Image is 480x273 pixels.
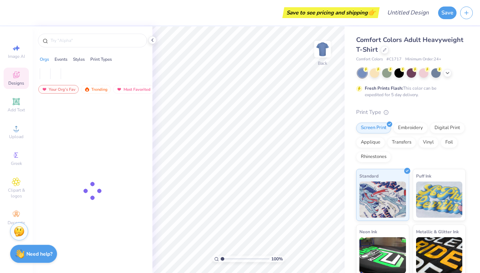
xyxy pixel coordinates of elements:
[438,7,457,19] button: Save
[90,56,112,63] div: Print Types
[73,56,85,63] div: Styles
[318,60,327,67] div: Back
[40,56,49,63] div: Orgs
[386,56,402,63] span: # C1717
[11,161,22,166] span: Greek
[8,54,25,59] span: Image AI
[4,187,29,199] span: Clipart & logos
[9,134,23,140] span: Upload
[356,108,466,116] div: Print Type
[359,172,379,180] span: Standard
[416,182,463,218] img: Puff Ink
[359,228,377,235] span: Neon Ink
[387,137,416,148] div: Transfers
[381,5,434,20] input: Untitled Design
[365,85,403,91] strong: Fresh Prints Flash:
[356,152,391,162] div: Rhinestones
[38,85,79,94] div: Your Org's Fav
[430,123,465,133] div: Digital Print
[271,256,283,262] span: 100 %
[356,123,391,133] div: Screen Print
[393,123,428,133] div: Embroidery
[42,87,47,92] img: most_fav.gif
[116,87,122,92] img: most_fav.gif
[356,137,385,148] div: Applique
[416,172,431,180] span: Puff Ink
[405,56,441,63] span: Minimum Order: 24 +
[113,85,154,94] div: Most Favorited
[418,137,438,148] div: Vinyl
[368,8,376,17] span: 👉
[441,137,458,148] div: Foil
[50,37,142,44] input: Try "Alpha"
[284,7,378,18] div: Save to see pricing and shipping
[365,85,454,98] div: This color can be expedited for 5 day delivery.
[356,56,383,63] span: Comfort Colors
[84,87,90,92] img: trending.gif
[416,228,459,235] span: Metallic & Glitter Ink
[356,35,463,54] span: Comfort Colors Adult Heavyweight T-Shirt
[8,220,25,226] span: Decorate
[81,85,111,94] div: Trending
[55,56,68,63] div: Events
[8,107,25,113] span: Add Text
[8,80,24,86] span: Designs
[315,42,330,56] img: Back
[359,182,406,218] img: Standard
[26,251,52,257] strong: Need help?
